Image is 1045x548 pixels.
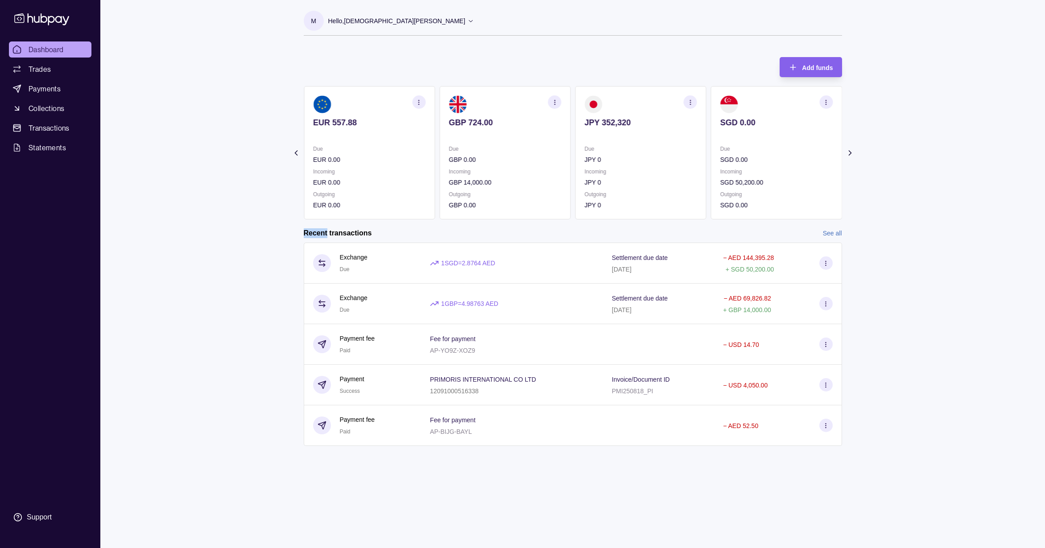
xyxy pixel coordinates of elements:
p: PRIMORIS INTERNATIONAL CO LTD [430,376,536,383]
p: Due [449,144,561,154]
a: Collections [9,100,91,116]
span: Paid [340,347,351,354]
p: SGD 0.00 [720,118,832,128]
p: Payment fee [340,334,375,343]
p: Invoice/Document ID [612,376,670,383]
p: JPY 0 [584,200,697,210]
p: EUR 0.00 [313,177,425,187]
img: eu [313,95,331,113]
span: Collections [29,103,64,114]
p: − AED 144,395.28 [723,254,774,261]
p: SGD 0.00 [720,200,832,210]
span: Due [340,266,350,272]
p: EUR 557.88 [313,118,425,128]
p: − AED 69,826.82 [723,295,771,302]
span: Due [340,307,350,313]
button: Add funds [780,57,842,77]
p: Incoming [584,167,697,177]
p: Incoming [720,167,832,177]
p: SGD 0.00 [720,155,832,165]
span: Add funds [802,64,833,71]
p: Due [313,144,425,154]
span: Dashboard [29,44,64,55]
p: Hello, [DEMOGRAPHIC_DATA][PERSON_NAME] [328,16,466,26]
p: Settlement due date [612,295,668,302]
a: Transactions [9,120,91,136]
img: gb [449,95,467,113]
p: AP-BIJG-BAYL [430,428,472,435]
span: Statements [29,142,66,153]
div: Support [27,512,52,522]
span: Trades [29,64,51,74]
span: Payments [29,83,61,94]
p: GBP 0.00 [449,200,561,210]
p: − AED 52.50 [723,422,758,429]
p: Outgoing [720,190,832,199]
p: JPY 0 [584,155,697,165]
p: [DATE] [612,266,632,273]
p: AP-YO9Z-XOZ9 [430,347,475,354]
a: Trades [9,61,91,77]
a: Payments [9,81,91,97]
p: Payment [340,374,364,384]
p: Incoming [449,167,561,177]
p: 12091000516338 [430,387,479,395]
p: Fee for payment [430,416,475,424]
p: GBP 14,000.00 [449,177,561,187]
h2: Recent transactions [304,228,372,238]
span: Success [340,388,360,394]
img: sg [720,95,738,113]
p: Settlement due date [612,254,668,261]
p: SGD 50,200.00 [720,177,832,187]
p: JPY 352,320 [584,118,697,128]
p: Exchange [340,293,368,303]
p: PMI250818_PI [612,387,653,395]
a: Statements [9,140,91,156]
p: Outgoing [449,190,561,199]
span: Paid [340,429,351,435]
p: − USD 14.70 [723,341,759,348]
a: Dashboard [9,41,91,58]
p: [DATE] [612,306,632,313]
a: See all [823,228,842,238]
p: Outgoing [313,190,425,199]
p: Due [720,144,832,154]
p: EUR 0.00 [313,155,425,165]
p: 1 GBP = 4.98763 AED [441,299,498,309]
p: M [311,16,316,26]
p: + SGD 50,200.00 [726,266,774,273]
p: Exchange [340,252,368,262]
p: Outgoing [584,190,697,199]
span: Transactions [29,123,70,133]
img: jp [584,95,602,113]
p: Payment fee [340,415,375,424]
p: GBP 724.00 [449,118,561,128]
p: − USD 4,050.00 [723,382,768,389]
p: Incoming [313,167,425,177]
p: EUR 0.00 [313,200,425,210]
p: JPY 0 [584,177,697,187]
p: GBP 0.00 [449,155,561,165]
p: Fee for payment [430,335,475,342]
p: 1 SGD = 2.8764 AED [441,258,495,268]
p: + GBP 14,000.00 [723,306,771,313]
a: Support [9,508,91,527]
p: Due [584,144,697,154]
